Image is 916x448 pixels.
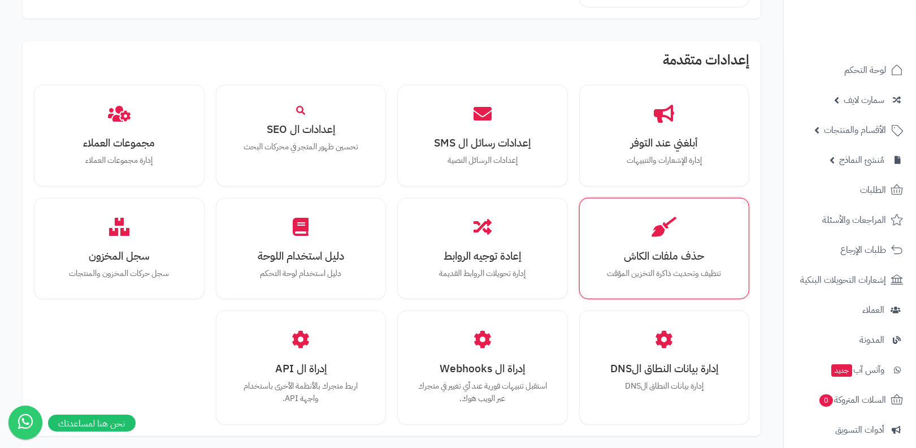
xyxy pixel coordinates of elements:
span: أدوات التسويق [835,422,884,438]
p: تحسين ظهور المتجر في محركات البحث [236,141,367,153]
span: 0 [819,394,833,407]
a: المراجعات والأسئلة [791,206,909,234]
a: إعدادات ال SEOتحسين ظهور المتجر في محركات البحث [224,93,378,165]
a: إعادة توجيه الروابطإدارة تحويلات الروابط القديمة [406,206,559,291]
p: دليل استخدام لوحة التحكم [236,268,367,280]
p: إعدادات الرسائل النصية [417,154,548,167]
h3: إدراة ال API [236,363,367,374]
a: العملاء [791,296,909,324]
span: الأقسام والمنتجات [824,122,886,138]
a: إدراة ال Webhooksاستقبل تنبيهات فورية عند أي تغيير في متجرك عبر الويب هوك. [406,319,559,416]
h3: إعدادات رسائل ال SMS [417,137,548,149]
a: الطلبات [791,176,909,204]
a: طلبات الإرجاع [791,236,909,264]
a: لوحة التحكم [791,57,909,84]
p: سجل حركات المخزون والمنتجات [54,268,185,280]
a: إشعارات التحويلات البنكية [791,266,909,294]
span: إشعارات التحويلات البنكية [800,272,886,288]
p: إدارة مجموعات العملاء [54,154,185,167]
a: إدراة ال APIاربط متجرك بالأنظمة الأخرى باستخدام واجهة API. [224,319,378,416]
p: تنظيف وتحديث ذاكرة التخزين المؤقت [599,268,730,280]
p: إدارة الإشعارات والتنبيهات [599,154,730,167]
a: دليل استخدام اللوحةدليل استخدام لوحة التحكم [224,206,378,291]
p: إدارة بيانات النطاق الDNS [599,380,730,393]
span: جديد [831,364,852,377]
a: سجل المخزونسجل حركات المخزون والمنتجات [42,206,196,291]
h3: إدراة ال Webhooks [417,363,548,374]
h3: مجموعات العملاء [54,137,185,149]
h3: إعادة توجيه الروابط [417,250,548,262]
span: سمارت لايف [844,92,884,108]
span: لوحة التحكم [844,62,886,78]
a: وآتس آبجديد [791,356,909,384]
h2: إعدادات متقدمة [34,53,749,73]
a: إعدادات رسائل ال SMSإعدادات الرسائل النصية [406,93,559,178]
h3: إدارة بيانات النطاق الDNS [599,363,730,374]
span: طلبات الإرجاع [840,242,886,258]
p: اربط متجرك بالأنظمة الأخرى باستخدام واجهة API. [236,380,367,404]
span: السلات المتروكة [818,392,886,408]
span: المراجعات والأسئلة [822,212,886,228]
a: إدارة بيانات النطاق الDNSإدارة بيانات النطاق الDNS [588,319,741,404]
a: السلات المتروكة0 [791,386,909,413]
h3: حذف ملفات الكاش [599,250,730,262]
a: المدونة [791,326,909,354]
h3: دليل استخدام اللوحة [236,250,367,262]
h3: أبلغني عند التوفر [599,137,730,149]
a: أدوات التسويق [791,416,909,443]
p: استقبل تنبيهات فورية عند أي تغيير في متجرك عبر الويب هوك. [417,380,548,404]
span: المدونة [859,332,884,348]
h3: إعدادات ال SEO [236,123,367,135]
span: مُنشئ النماذج [839,152,884,168]
a: مجموعات العملاءإدارة مجموعات العملاء [42,93,196,178]
span: وآتس آب [830,362,884,378]
a: أبلغني عند التوفرإدارة الإشعارات والتنبيهات [588,93,741,178]
span: الطلبات [860,182,886,198]
a: حذف ملفات الكاشتنظيف وتحديث ذاكرة التخزين المؤقت [588,206,741,291]
h3: سجل المخزون [54,250,185,262]
p: إدارة تحويلات الروابط القديمة [417,268,548,280]
span: العملاء [862,302,884,318]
